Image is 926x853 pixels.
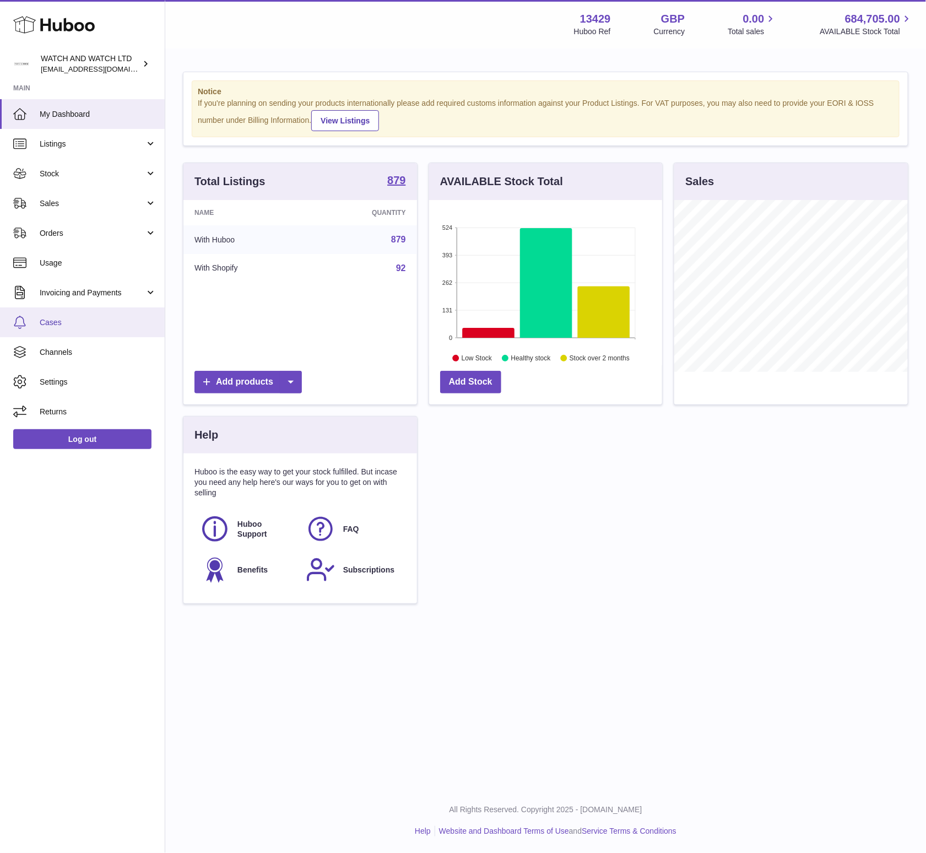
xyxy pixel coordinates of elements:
span: 0.00 [743,12,765,26]
span: Total sales [728,26,777,37]
span: Listings [40,139,145,149]
span: Invoicing and Payments [40,288,145,298]
strong: GBP [661,12,685,26]
div: Huboo Ref [574,26,611,37]
th: Name [183,200,309,225]
h3: Total Listings [194,174,266,189]
a: Add Stock [440,371,501,393]
span: FAQ [343,524,359,535]
a: View Listings [311,110,379,131]
span: Subscriptions [343,565,394,575]
text: 393 [442,252,452,258]
a: Log out [13,429,151,449]
td: With Shopify [183,254,309,283]
a: 0.00 Total sales [728,12,777,37]
h3: Sales [685,174,714,189]
span: Orders [40,228,145,239]
a: 879 [387,175,405,188]
div: Currency [654,26,685,37]
span: Cases [40,317,156,328]
a: 92 [396,263,406,273]
span: Channels [40,347,156,358]
span: AVAILABLE Stock Total [820,26,913,37]
strong: 13429 [580,12,611,26]
p: All Rights Reserved. Copyright 2025 - [DOMAIN_NAME] [174,805,917,815]
li: and [435,826,676,836]
a: Add products [194,371,302,393]
text: Low Stock [462,354,492,362]
th: Quantity [309,200,416,225]
div: If you're planning on sending your products internationally please add required customs informati... [198,98,893,131]
span: Settings [40,377,156,387]
text: 524 [442,224,452,231]
a: Website and Dashboard Terms of Use [439,827,569,835]
p: Huboo is the easy way to get your stock fulfilled. But incase you need any help here's our ways f... [194,467,406,498]
a: Subscriptions [306,555,400,585]
a: Benefits [200,555,295,585]
span: 684,705.00 [845,12,900,26]
text: 131 [442,307,452,314]
text: 0 [449,334,452,341]
text: Healthy stock [511,354,551,362]
a: 684,705.00 AVAILABLE Stock Total [820,12,913,37]
span: Returns [40,407,156,417]
a: Huboo Support [200,514,295,544]
a: Help [415,827,431,835]
span: Usage [40,258,156,268]
a: Service Terms & Conditions [582,827,676,835]
h3: AVAILABLE Stock Total [440,174,563,189]
span: Sales [40,198,145,209]
span: My Dashboard [40,109,156,120]
img: baris@watchandwatch.co.uk [13,56,30,72]
span: Benefits [237,565,268,575]
text: 262 [442,279,452,286]
a: 879 [391,235,406,244]
h3: Help [194,428,218,442]
strong: Notice [198,87,893,97]
strong: 879 [387,175,405,186]
text: Stock over 2 months [570,354,630,362]
a: FAQ [306,514,400,544]
span: [EMAIL_ADDRESS][DOMAIN_NAME] [41,64,162,73]
span: Stock [40,169,145,179]
span: Huboo Support [237,519,294,540]
div: WATCH AND WATCH LTD [41,53,140,74]
td: With Huboo [183,225,309,254]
